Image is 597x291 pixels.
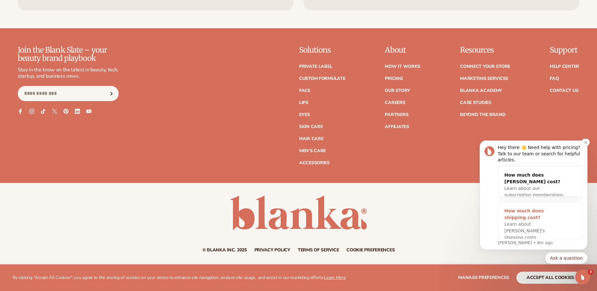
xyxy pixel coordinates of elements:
div: v 4.0.25 [18,10,31,15]
a: Case Studies [460,100,491,105]
a: Connect your store [460,64,510,69]
a: Our Story [385,88,410,93]
div: Keywords by Traffic [70,37,107,42]
a: Hair Care [299,137,323,141]
a: Marketing services [460,76,508,81]
iframe: Intercom live chat [575,269,590,285]
span: Manage preferences [458,275,509,281]
img: tab_domain_overview_orange.svg [17,37,22,42]
img: tab_keywords_by_traffic_grey.svg [63,37,68,42]
span: 3 [588,269,593,275]
a: Cookie preferences [346,248,395,252]
small: © Blanka Inc. 2025 [202,247,247,253]
a: Skin Care [299,125,323,129]
a: Pricing [385,76,403,81]
a: FAQ [550,76,559,81]
p: Resources [460,46,510,54]
a: Contact Us [550,88,578,93]
p: Support [550,46,579,54]
div: Quick reply options [10,113,117,125]
img: logo_orange.svg [10,10,15,15]
a: Men's Care [299,149,326,153]
a: Custom formulate [299,76,345,81]
a: Private label [299,64,332,69]
p: About [385,46,420,54]
iframe: Intercom notifications message [470,139,597,288]
div: Domain Overview [24,37,57,42]
button: Subscribe [104,86,118,101]
a: Lips [299,100,308,105]
a: Affiliates [385,125,409,129]
a: Learn More [324,275,345,281]
a: Privacy policy [254,248,290,252]
a: Beyond the brand [460,113,506,117]
p: By clicking "Accept All Cookies", you agree to the storing of cookies on your device to enhance s... [13,275,346,281]
a: Accessories [299,161,330,165]
a: Help Center [550,64,579,69]
a: How It Works [385,64,420,69]
p: Solutions [299,46,345,54]
p: Join the Blank Slate – your beauty brand playbook [18,46,119,63]
a: Eyes [299,113,310,117]
a: Partners [385,113,408,117]
a: Terms of service [298,248,339,252]
a: Face [299,88,310,93]
button: Quick reply: Ask a question [75,113,117,125]
button: Manage preferences [458,272,509,284]
div: Domain: [DOMAIN_NAME] [16,16,70,22]
p: Stay in the know on the latest in beauty, tech, startup, and business news. [18,67,119,80]
img: website_grey.svg [10,16,15,22]
a: Blanka Academy [460,88,502,93]
a: Careers [385,100,405,105]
